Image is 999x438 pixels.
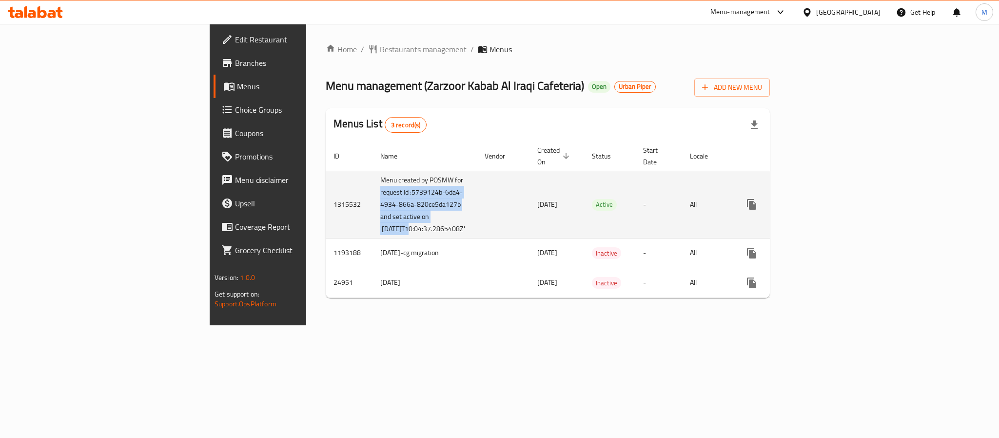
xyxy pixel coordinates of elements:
[764,271,787,295] button: Change Status
[333,117,427,133] h2: Menus List
[537,246,557,259] span: [DATE]
[235,221,369,233] span: Coverage Report
[215,288,259,300] span: Get support on:
[592,199,617,210] span: Active
[326,43,770,55] nav: breadcrumb
[682,171,732,238] td: All
[235,151,369,162] span: Promotions
[214,51,376,75] a: Branches
[592,278,621,289] span: Inactive
[490,43,512,55] span: Menus
[368,43,467,55] a: Restaurants management
[385,120,427,130] span: 3 record(s)
[635,268,682,298] td: -
[235,244,369,256] span: Grocery Checklist
[710,6,770,18] div: Menu-management
[333,150,352,162] span: ID
[694,79,770,97] button: Add New Menu
[592,150,624,162] span: Status
[537,198,557,211] span: [DATE]
[326,141,842,298] table: enhanced table
[214,215,376,239] a: Coverage Report
[816,7,881,18] div: [GEOGRAPHIC_DATA]
[235,127,369,139] span: Coupons
[380,150,410,162] span: Name
[643,144,670,168] span: Start Date
[372,268,477,298] td: [DATE]
[537,144,572,168] span: Created On
[372,171,477,238] td: Menu created by POSMW for request Id :5739124b-6da4-4934-866a-820ce5da127b and set active on '[DA...
[214,168,376,192] a: Menu disclaimer
[635,238,682,268] td: -
[214,145,376,168] a: Promotions
[470,43,474,55] li: /
[485,150,518,162] span: Vendor
[981,7,987,18] span: M
[235,34,369,45] span: Edit Restaurant
[743,113,766,137] div: Export file
[690,150,721,162] span: Locale
[214,75,376,98] a: Menus
[592,199,617,211] div: Active
[235,104,369,116] span: Choice Groups
[588,82,610,91] span: Open
[615,82,655,91] span: Urban Piper
[214,28,376,51] a: Edit Restaurant
[237,80,369,92] span: Menus
[764,241,787,265] button: Change Status
[764,193,787,216] button: Change Status
[326,75,584,97] span: Menu management ( Zarzoor Kabab Al Iraqi Cafeteria )
[635,171,682,238] td: -
[537,276,557,289] span: [DATE]
[240,271,255,284] span: 1.0.0
[214,98,376,121] a: Choice Groups
[215,271,238,284] span: Version:
[372,238,477,268] td: [DATE]-cg migration
[682,268,732,298] td: All
[214,192,376,215] a: Upsell
[235,57,369,69] span: Branches
[235,174,369,186] span: Menu disclaimer
[592,247,621,259] div: Inactive
[740,241,764,265] button: more
[682,238,732,268] td: All
[732,141,842,171] th: Actions
[385,117,427,133] div: Total records count
[588,81,610,93] div: Open
[702,81,762,94] span: Add New Menu
[380,43,467,55] span: Restaurants management
[740,271,764,295] button: more
[740,193,764,216] button: more
[235,198,369,209] span: Upsell
[214,239,376,262] a: Grocery Checklist
[215,298,276,310] a: Support.OpsPlatform
[592,248,621,259] span: Inactive
[214,121,376,145] a: Coupons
